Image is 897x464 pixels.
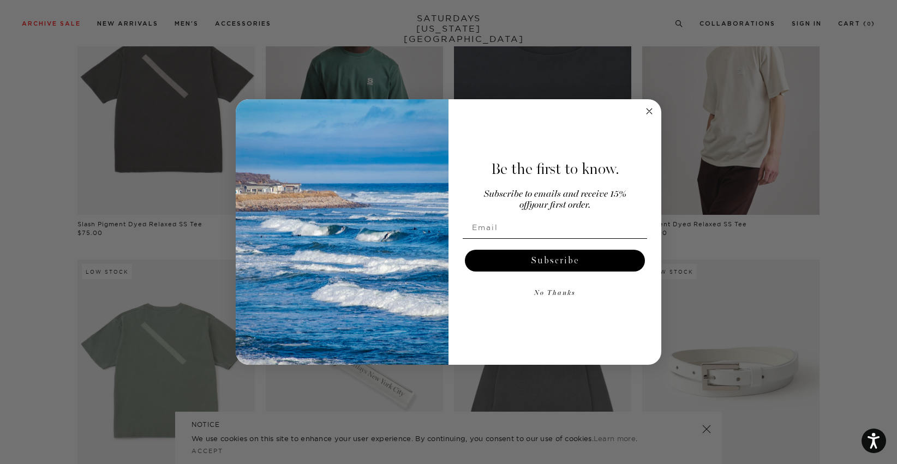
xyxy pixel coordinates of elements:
span: your first order. [529,201,590,210]
button: No Thanks [463,282,647,304]
input: Email [463,216,647,238]
span: Be the first to know. [491,160,619,178]
span: off [519,201,529,210]
button: Close dialog [643,105,656,118]
button: Subscribe [465,250,645,272]
img: 125c788d-000d-4f3e-b05a-1b92b2a23ec9.jpeg [236,99,448,365]
span: Subscribe to emails and receive 15% [484,190,626,199]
